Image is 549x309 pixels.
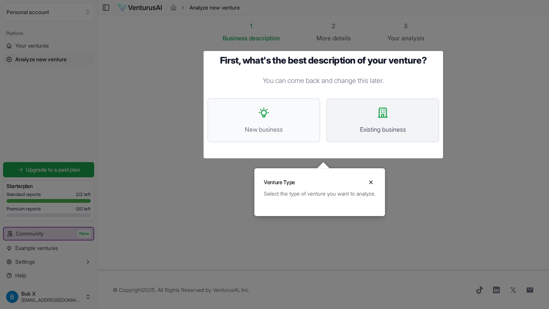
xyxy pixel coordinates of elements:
span: 2 / 2 left [76,191,91,198]
a: Your ventures [3,40,94,52]
span: Upgrade to a paid plan [26,166,80,174]
img: ACg8ocKlMW192e_lqpvdasm0NOPlMefjzmVkNhvM_qpvFeuCPKQrig=s96-c [6,291,18,303]
button: New business [207,98,320,142]
span: Buk X [21,290,82,297]
a: Help [3,269,94,282]
span: details [332,34,351,42]
div: Select the type of venture you want to analyze. [264,190,376,198]
span: description [249,34,280,42]
button: Select an organization [3,3,94,21]
span: Analyze new venture [15,56,67,63]
h3: Venture Type [264,178,295,186]
span: [EMAIL_ADDRESS][DOMAIN_NAME] [21,297,82,303]
div: 3 [387,21,424,30]
span: Your [387,33,400,43]
div: Platform [3,27,94,40]
p: You can come back and change this later. [207,75,439,86]
span: Standard reports [6,191,41,198]
img: logo [118,3,162,12]
button: Existing business [326,98,439,142]
a: Analyze new venture [3,53,94,65]
span: New business [216,125,312,134]
a: CommunityNew [4,228,93,240]
span: Existing business [335,125,431,134]
span: Your ventures [15,42,49,49]
span: 0 / 0 left [76,206,91,212]
span: New [78,230,90,237]
button: Settings [3,256,94,268]
span: Example ventures [15,244,58,252]
h1: First, what's the best description of your venture? [207,55,439,66]
a: VenturusAI, Inc [213,287,248,293]
span: Business [223,33,247,43]
span: Analyze new venture [189,4,240,11]
h3: Starter plan [6,182,91,190]
span: Community [16,230,43,237]
div: 1 [223,21,280,30]
span: analysis [401,34,424,42]
span: Settings [15,258,35,266]
a: Example ventures [3,242,94,254]
span: Premium reports [6,206,41,212]
button: Buk X[EMAIL_ADDRESS][DOMAIN_NAME] [3,288,94,306]
a: Upgrade to a paid plan [3,162,94,177]
span: © Copyright 2025 . All Rights Reserved by . [113,286,249,294]
button: Close [366,178,376,187]
nav: breadcrumb [170,4,240,11]
span: Help [15,272,26,279]
div: 2 [316,21,351,30]
span: More [316,33,331,43]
